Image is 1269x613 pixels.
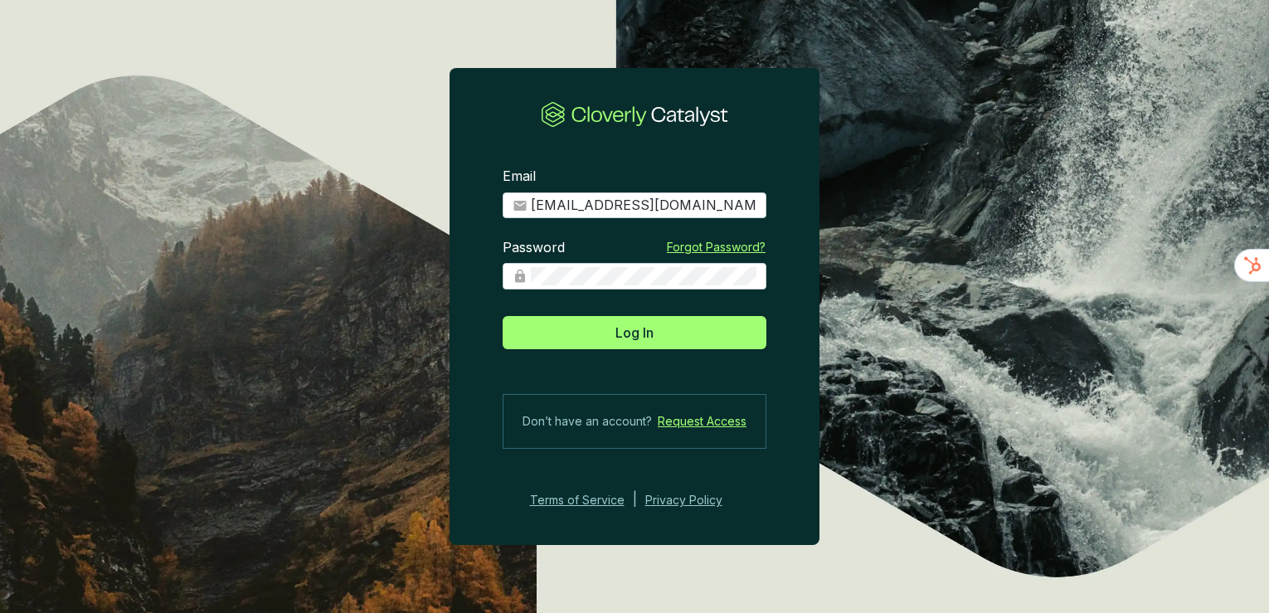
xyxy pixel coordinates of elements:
span: Log In [615,323,654,343]
a: Request Access [658,411,746,431]
span: Don’t have an account? [523,411,652,431]
label: Password [503,239,565,257]
input: Password [531,267,756,285]
label: Email [503,168,536,186]
a: Forgot Password? [667,239,766,255]
div: | [633,490,637,510]
a: Terms of Service [525,490,625,510]
a: Privacy Policy [645,490,745,510]
input: Email [531,197,756,215]
button: Log In [503,316,766,349]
